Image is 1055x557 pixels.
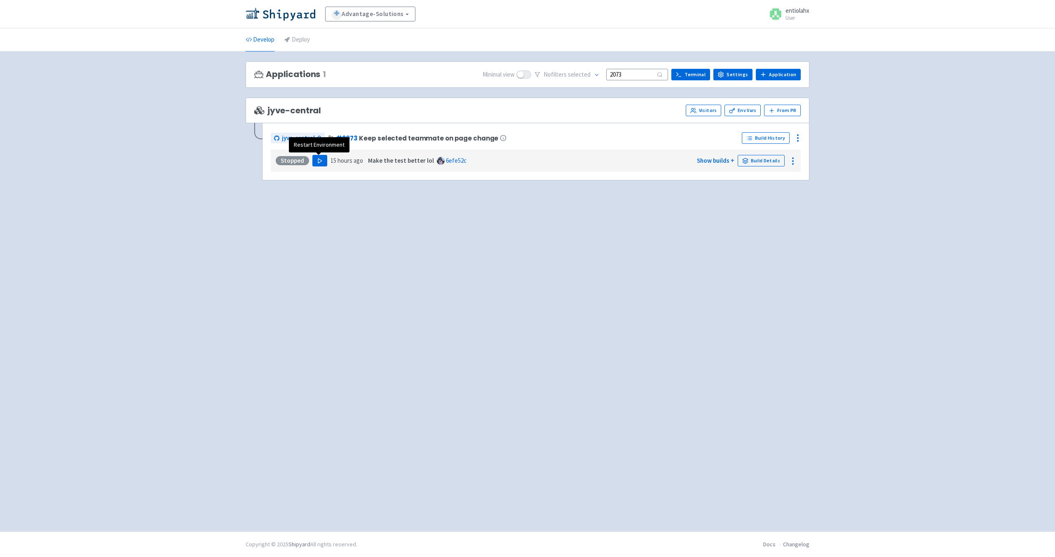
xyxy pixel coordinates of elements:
small: User [785,15,809,21]
a: Changelog [783,541,809,548]
a: #2073 [336,134,357,143]
strong: Make the test better lol [368,157,434,164]
span: jyve-central [254,106,321,115]
a: 6efe52c [446,157,467,164]
a: Shipyard [288,541,310,548]
img: Shipyard logo [246,7,315,21]
span: Minimal view [483,70,515,80]
a: Docs [763,541,776,548]
a: Deploy [284,28,310,51]
input: Search... [606,69,668,80]
a: Build Details [738,155,785,166]
a: entiolahx User [764,7,809,21]
a: Advantage-Solutions [325,7,415,21]
h3: Applications [254,70,326,79]
button: From PR [764,105,801,116]
a: Build History [742,132,790,144]
span: jyve-central [282,133,315,143]
span: No filter s [544,70,591,80]
span: entiolahx [785,7,809,14]
span: Keep selected teammate on page change [359,135,498,142]
a: Application [756,69,801,80]
a: Show builds + [697,157,734,164]
div: Copyright © 2025 All rights reserved. [246,540,357,549]
a: Env Vars [724,105,761,116]
a: jyve-central [271,133,325,144]
time: 15 hours ago [331,157,363,164]
span: 1 [323,70,326,79]
span: selected [568,70,591,78]
button: Play [312,155,327,166]
a: Settings [713,69,753,80]
a: Develop [246,28,274,51]
a: Terminal [671,69,710,80]
a: Visitors [686,105,721,116]
div: Stopped [276,156,309,165]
